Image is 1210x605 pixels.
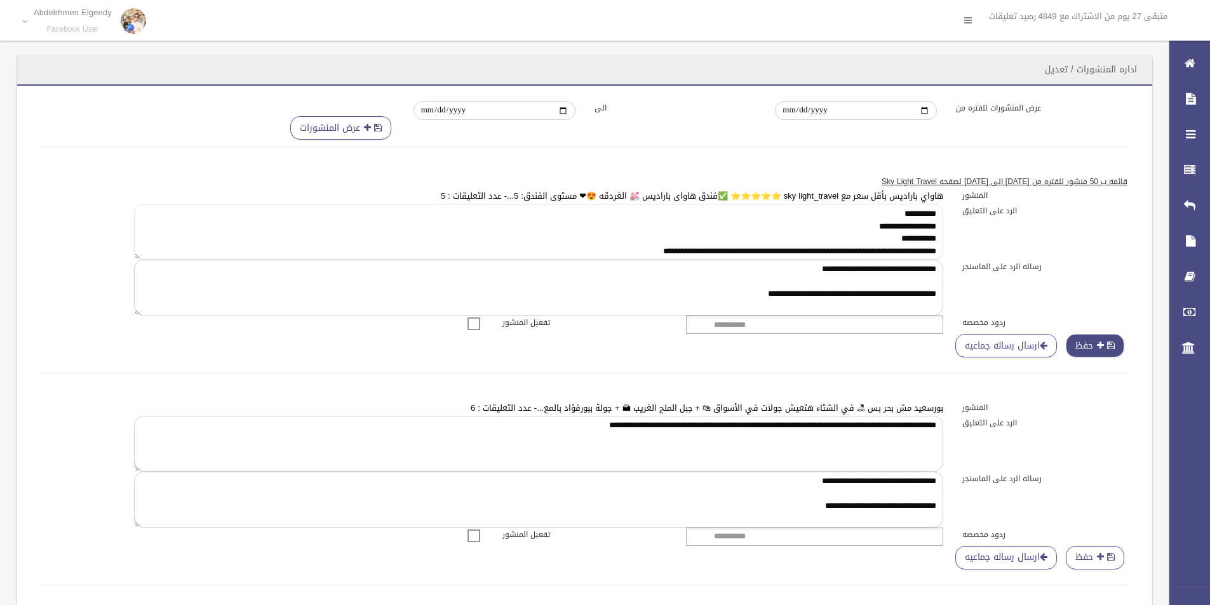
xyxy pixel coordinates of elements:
[953,528,1137,542] label: ردود مخصصه
[1030,57,1152,82] header: اداره المنشورات / تعديل
[34,25,112,34] small: Facebook User
[1066,546,1124,569] button: حفظ
[493,528,677,542] label: تفعيل المنشور
[953,401,1137,415] label: المنشور
[953,204,1137,218] label: الرد على التعليق
[493,316,677,329] label: تفعيل المنشور
[955,334,1057,357] a: ارسال رساله جماعيه
[953,416,1137,430] label: الرد على التعليق
[953,189,1137,203] label: المنشور
[34,8,112,17] p: Abdelrhmen Elgendy
[953,316,1137,329] label: ردود مخصصه
[290,116,391,140] button: عرض المنشورات
[441,188,943,204] a: هاواي باراديس بأقل سعر مع sky light_travel ⭐⭐⭐⭐⭐ ✅فندق هاواى باراديس 💒 الغردقه 😍❤ مستوى الفندق: 5...
[585,101,766,115] label: الى
[882,175,1127,189] u: قائمه ب 50 منشور للفتره من [DATE] الى [DATE] لصفحه Sky Light Travel
[955,546,1057,569] a: ارسال رساله جماعيه
[471,400,943,416] a: بورسعيد مش بحر بس 🏖 في الشتاء هتعيش جولات في الأسواق 🛍 + جبل الملح الغريب 🏔 + جولة ببورفؤاد بالمع...
[953,260,1137,274] label: رساله الرد على الماسنجر
[953,472,1137,486] label: رساله الرد على الماسنجر
[946,101,1127,115] label: عرض المنشورات للفتره من
[1066,334,1124,357] button: حفظ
